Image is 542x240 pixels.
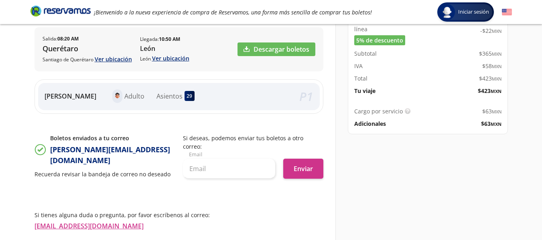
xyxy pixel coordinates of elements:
[140,36,180,43] p: Llegada :
[50,134,175,142] p: Boletos enviados a tu correo
[354,87,376,95] p: Tu viaje
[502,7,512,17] button: English
[45,91,96,101] p: [PERSON_NAME]
[354,49,377,58] p: Subtotal
[43,55,132,63] p: Santiago de Querétaro
[354,16,428,33] p: Tu ahorro por compra en línea
[491,88,501,94] small: MXN
[492,109,501,115] small: MXN
[30,5,91,19] a: Brand Logo
[492,76,501,82] small: MXN
[354,119,386,128] p: Adicionales
[479,49,501,58] span: $ 365
[482,62,501,70] span: $ 58
[156,91,183,101] p: Asientos
[152,54,189,62] a: Ver ubicación
[479,74,501,83] span: $ 423
[185,91,195,101] div: 29
[57,35,79,42] b: 08:20 AM
[183,134,323,151] p: Si deseas, podemos enviar tus boletos a otro correo:
[482,107,501,115] span: $ 63
[50,144,175,166] p: [PERSON_NAME][EMAIL_ADDRESS][DOMAIN_NAME]
[492,51,501,57] small: MXN
[124,91,144,101] p: Adulto
[95,55,132,63] a: Ver ubicación
[43,43,132,54] p: Querétaro
[94,8,372,16] em: ¡Bienvenido a la nueva experiencia de compra de Reservamos, una forma más sencilla de comprar tus...
[480,26,501,35] span: -$ 22
[35,222,144,230] a: [EMAIL_ADDRESS][DOMAIN_NAME]
[478,87,501,95] span: $ 423
[354,107,403,115] p: Cargo por servicio
[492,63,501,69] small: MXN
[491,121,501,127] small: MXN
[183,159,275,179] input: Email
[35,170,175,178] p: Recuerda revisar la bandeja de correo no deseado
[455,8,492,16] span: Iniciar sesión
[283,159,323,179] button: Enviar
[140,44,189,53] p: León
[35,211,323,219] p: Si tienes alguna duda o pregunta, por favor escríbenos al correo:
[354,74,367,83] p: Total
[356,36,403,44] span: 5% de descuento
[140,54,189,63] p: León
[238,42,315,56] a: Descargar boletos
[43,35,79,42] p: Salida :
[30,5,91,17] i: Brand Logo
[354,62,363,70] p: IVA
[299,88,313,105] em: P 1
[481,119,501,128] span: $ 63
[159,36,180,42] b: 10:50 AM
[492,28,501,34] small: MXN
